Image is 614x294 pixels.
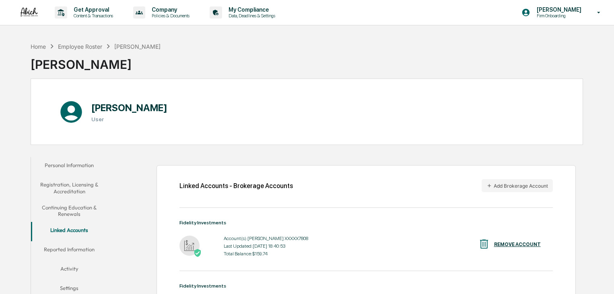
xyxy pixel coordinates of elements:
[145,6,194,13] p: Company
[31,241,108,261] button: Reported Information
[31,176,108,199] button: Registration, Licensing & Accreditation
[58,43,102,50] div: Employee Roster
[530,6,585,13] p: [PERSON_NAME]
[224,236,308,241] div: Account(s): [PERSON_NAME] XXXXX7808
[224,251,308,257] div: Total Balance: $159.74
[224,243,308,249] div: Last Updated: [DATE] 18:40:53
[31,261,108,280] button: Activity
[145,13,194,19] p: Policies & Documents
[114,43,161,50] div: [PERSON_NAME]
[194,249,202,257] img: Active
[494,242,541,247] div: REMOVE ACCOUNT
[482,179,553,192] button: Add Brokerage Account
[19,7,39,18] img: logo
[179,220,553,226] div: Fidelity Investments
[67,6,117,13] p: Get Approval
[179,283,553,289] div: Fidelity Investments
[588,267,610,289] iframe: Open customer support
[530,13,585,19] p: Firm Onboarding
[31,199,108,222] button: Continuing Education & Renewals
[222,6,279,13] p: My Compliance
[31,51,161,72] div: [PERSON_NAME]
[91,102,167,114] h1: [PERSON_NAME]
[67,13,117,19] p: Content & Transactions
[31,222,108,241] button: Linked Accounts
[478,238,490,250] img: REMOVE ACCOUNT
[31,43,46,50] div: Home
[179,182,293,190] div: Linked Accounts - Brokerage Accounts
[31,157,108,176] button: Personal Information
[179,236,200,256] img: Fidelity Investments - Active
[222,13,279,19] p: Data, Deadlines & Settings
[91,116,167,122] h3: User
